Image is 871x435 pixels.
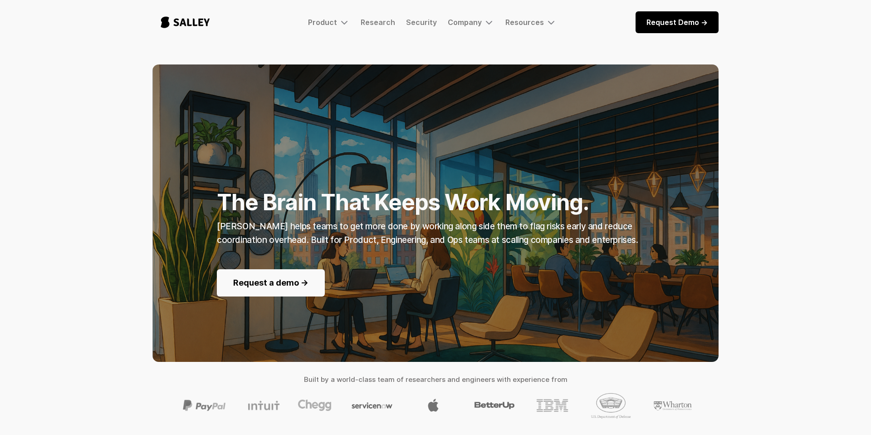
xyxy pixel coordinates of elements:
[505,18,544,27] div: Resources
[308,18,337,27] div: Product
[505,17,557,28] div: Resources
[448,18,482,27] div: Company
[217,269,325,297] a: Request a demo ->
[361,18,395,27] a: Research
[152,7,218,37] a: home
[308,17,350,28] div: Product
[448,17,494,28] div: Company
[636,11,719,33] a: Request Demo ->
[217,221,638,245] strong: [PERSON_NAME] helps teams to get more done by working along side them to flag risks early and red...
[406,18,437,27] a: Security
[217,189,589,216] strong: The Brain That Keeps Work Moving.
[152,373,719,386] h4: Built by a world-class team of researchers and engineers with experience from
